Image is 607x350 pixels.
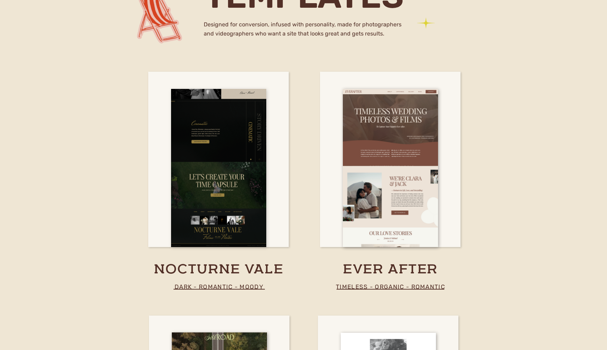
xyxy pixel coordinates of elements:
[334,281,447,292] p: timeless - organic - romantic
[136,64,311,89] h2: Designed to
[136,49,311,64] h2: Built to perform
[133,261,304,279] a: nocturne vale
[160,281,278,292] p: dark - romantic - moody
[204,20,404,43] h2: Designed for conversion, infused with personality, made for photographers and videographers who w...
[297,261,483,279] a: ever after
[130,86,316,120] h2: stand out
